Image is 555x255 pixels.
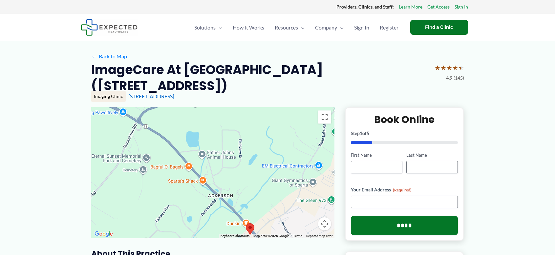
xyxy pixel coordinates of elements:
span: ★ [446,62,452,74]
span: Sign In [354,16,369,39]
p: Step of [351,131,458,136]
a: Get Access [427,3,450,11]
label: Your Email Address [351,186,458,193]
span: Menu Toggle [298,16,305,39]
nav: Primary Site Navigation [189,16,404,39]
span: How It Works [233,16,264,39]
img: Google [93,230,115,238]
img: Expected Healthcare Logo - side, dark font, small [81,19,138,36]
span: Menu Toggle [337,16,344,39]
span: ★ [452,62,458,74]
a: ResourcesMenu Toggle [269,16,310,39]
button: Map camera controls [318,217,331,230]
span: 5 [367,130,369,136]
a: Sign In [455,3,468,11]
span: Map data ©2025 Google [253,234,289,238]
span: ★ [458,62,464,74]
button: Toggle fullscreen view [318,110,331,124]
a: Find a Clinic [410,20,468,35]
span: Solutions [194,16,216,39]
a: Open this area in Google Maps (opens a new window) [93,230,115,238]
div: Imaging Clinic [91,91,126,102]
span: 4.9 [446,74,452,82]
label: First Name [351,152,402,158]
span: ← [91,53,97,59]
h2: Book Online [351,113,458,126]
span: ★ [440,62,446,74]
a: Terms (opens in new tab) [293,234,302,238]
button: Keyboard shortcuts [221,234,249,238]
span: 1 [360,130,362,136]
span: ★ [435,62,440,74]
a: Sign In [349,16,374,39]
h2: ImageCare at [GEOGRAPHIC_DATA] ([STREET_ADDRESS]) [91,62,429,94]
a: [STREET_ADDRESS] [128,93,174,99]
strong: Providers, Clinics, and Staff: [336,4,394,10]
span: Register [380,16,398,39]
span: Menu Toggle [216,16,222,39]
span: Resources [275,16,298,39]
a: How It Works [227,16,269,39]
span: (145) [454,74,464,82]
label: Last Name [406,152,458,158]
a: SolutionsMenu Toggle [189,16,227,39]
a: Report a map error [306,234,332,238]
a: CompanyMenu Toggle [310,16,349,39]
a: ←Back to Map [91,51,127,61]
a: Learn More [399,3,422,11]
span: (Required) [393,187,412,192]
span: Company [315,16,337,39]
a: Register [374,16,404,39]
